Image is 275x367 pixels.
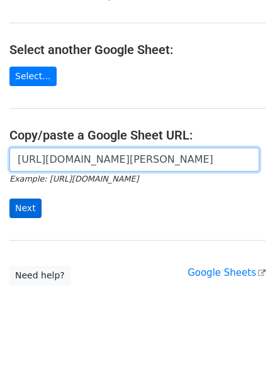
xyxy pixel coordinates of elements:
[9,67,57,86] a: Select...
[9,266,70,285] a: Need help?
[9,128,266,143] h4: Copy/paste a Google Sheet URL:
[188,267,266,278] a: Google Sheets
[9,42,266,57] h4: Select another Google Sheet:
[9,174,138,183] small: Example: [URL][DOMAIN_NAME]
[212,307,275,367] iframe: Chat Widget
[9,148,259,172] input: Paste your Google Sheet URL here
[9,199,42,218] input: Next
